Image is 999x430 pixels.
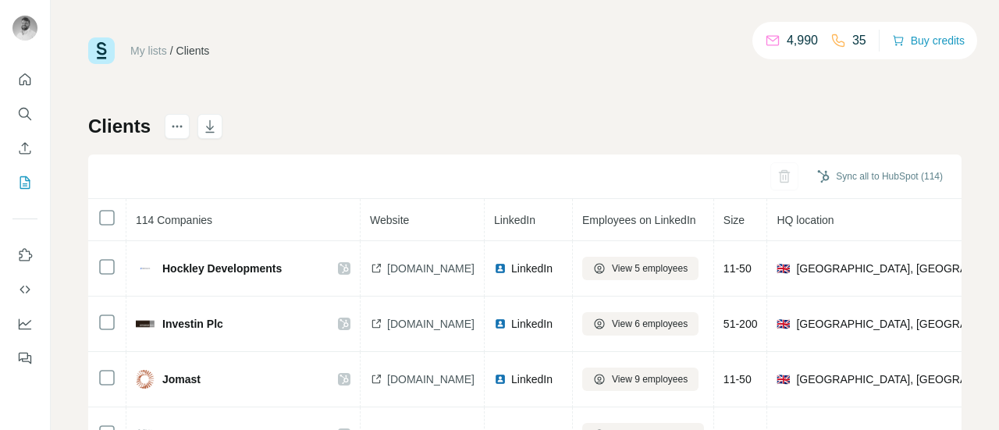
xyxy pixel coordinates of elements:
[136,370,155,389] img: company-logo
[511,261,553,276] span: LinkedIn
[723,318,758,330] span: 51-200
[511,371,553,387] span: LinkedIn
[88,37,115,64] img: Surfe Logo
[176,43,210,59] div: Clients
[12,275,37,304] button: Use Surfe API
[494,214,535,226] span: LinkedIn
[162,316,223,332] span: Investin Plc
[723,262,752,275] span: 11-50
[12,134,37,162] button: Enrich CSV
[777,214,834,226] span: HQ location
[612,261,688,275] span: View 5 employees
[12,16,37,41] img: Avatar
[88,114,151,139] h1: Clients
[130,44,167,57] a: My lists
[892,30,965,52] button: Buy credits
[777,261,790,276] span: 🇬🇧
[387,261,475,276] span: [DOMAIN_NAME]
[165,114,190,139] button: actions
[136,259,155,278] img: company-logo
[370,214,409,226] span: Website
[494,373,507,386] img: LinkedIn logo
[852,31,866,50] p: 35
[170,43,173,59] li: /
[162,371,201,387] span: Jomast
[582,214,696,226] span: Employees on LinkedIn
[162,261,282,276] span: Hockley Developments
[612,317,688,331] span: View 6 employees
[582,257,699,280] button: View 5 employees
[387,371,475,387] span: [DOMAIN_NAME]
[12,310,37,338] button: Dashboard
[723,373,752,386] span: 11-50
[387,316,475,332] span: [DOMAIN_NAME]
[494,262,507,275] img: LinkedIn logo
[946,377,983,414] iframe: Intercom live chat
[136,214,212,226] span: 114 Companies
[612,372,688,386] span: View 9 employees
[777,371,790,387] span: 🇬🇧
[511,316,553,332] span: LinkedIn
[777,316,790,332] span: 🇬🇧
[12,100,37,128] button: Search
[723,214,745,226] span: Size
[582,368,699,391] button: View 9 employees
[12,344,37,372] button: Feedback
[12,241,37,269] button: Use Surfe on LinkedIn
[787,31,818,50] p: 4,990
[806,165,954,188] button: Sync all to HubSpot (114)
[582,312,699,336] button: View 6 employees
[12,169,37,197] button: My lists
[494,318,507,330] img: LinkedIn logo
[12,66,37,94] button: Quick start
[136,315,155,333] img: company-logo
